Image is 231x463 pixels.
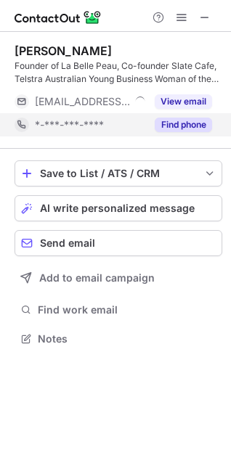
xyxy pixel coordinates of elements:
[38,332,216,345] span: Notes
[15,300,222,320] button: Find work email
[39,272,155,284] span: Add to email campaign
[15,265,222,291] button: Add to email campaign
[15,9,102,26] img: ContactOut v5.3.10
[155,118,212,132] button: Reveal Button
[38,303,216,316] span: Find work email
[15,160,222,187] button: save-profile-one-click
[15,230,222,256] button: Send email
[40,237,95,249] span: Send email
[40,168,197,179] div: Save to List / ATS / CRM
[15,329,222,349] button: Notes
[35,95,130,108] span: [EMAIL_ADDRESS][DOMAIN_NAME]
[15,195,222,221] button: AI write personalized message
[15,44,112,58] div: [PERSON_NAME]
[15,60,222,86] div: Founder of La Belle Peau, Co-founder Slate Cafe, Telstra Australian Young Business Woman of the Y...
[155,94,212,109] button: Reveal Button
[40,202,195,214] span: AI write personalized message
